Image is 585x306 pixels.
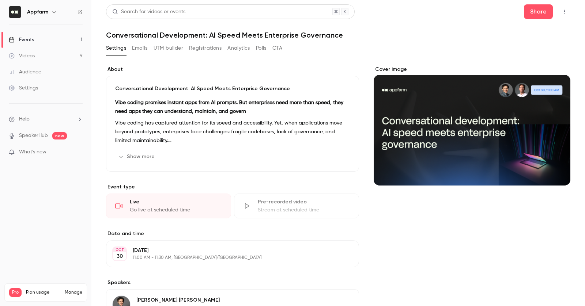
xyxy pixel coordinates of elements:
a: Manage [65,290,82,295]
section: Cover image [374,66,570,185]
p: 11:00 AM - 11:30 AM, [GEOGRAPHIC_DATA]/[GEOGRAPHIC_DATA] [133,255,320,261]
label: About [106,66,359,73]
img: Appfarm [9,6,21,18]
p: [DATE] [133,247,320,254]
div: Pre-recorded video [258,198,350,206]
strong: Vibe coding promises instant apps from AI prompts. But enterprises need more than speed, they nee... [115,100,343,114]
label: Cover image [374,66,570,73]
div: OCT [113,247,126,252]
button: Share [524,4,553,19]
p: Vibe coding has captured attention for its speed and accessibility. Yet, when applications move b... [115,119,350,145]
div: LiveGo live at scheduled time [106,194,231,218]
button: Settings [106,42,126,54]
label: Speakers [106,279,359,286]
p: 30 [117,253,123,260]
span: What's new [19,148,46,156]
div: Go live at scheduled time [130,206,222,214]
span: Plan usage [26,290,60,295]
span: Help [19,115,30,123]
button: Emails [132,42,147,54]
button: Show more [115,151,159,162]
span: new [52,132,67,139]
button: Polls [256,42,267,54]
label: Date and time [106,230,359,237]
div: Settings [9,84,38,92]
p: [PERSON_NAME] [PERSON_NAME] [136,297,230,304]
h1: Conversational Development: AI Speed Meets Enterprise Governance [106,31,570,39]
span: Pro [9,288,22,297]
div: Stream at scheduled time [258,206,350,214]
div: Events [9,36,34,43]
button: Analytics [227,42,250,54]
h6: Appfarm [27,8,48,16]
div: Search for videos or events [112,8,185,16]
p: Conversational Development: AI Speed Meets Enterprise Governance [115,85,350,92]
p: Event type [106,183,359,191]
div: Videos [9,52,35,60]
div: Audience [9,68,41,76]
div: Pre-recorded videoStream at scheduled time [234,194,359,218]
button: Registrations [189,42,222,54]
a: SpeakerHub [19,132,48,139]
li: help-dropdown-opener [9,115,83,123]
button: UTM builder [154,42,183,54]
button: CTA [272,42,282,54]
div: Live [130,198,222,206]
